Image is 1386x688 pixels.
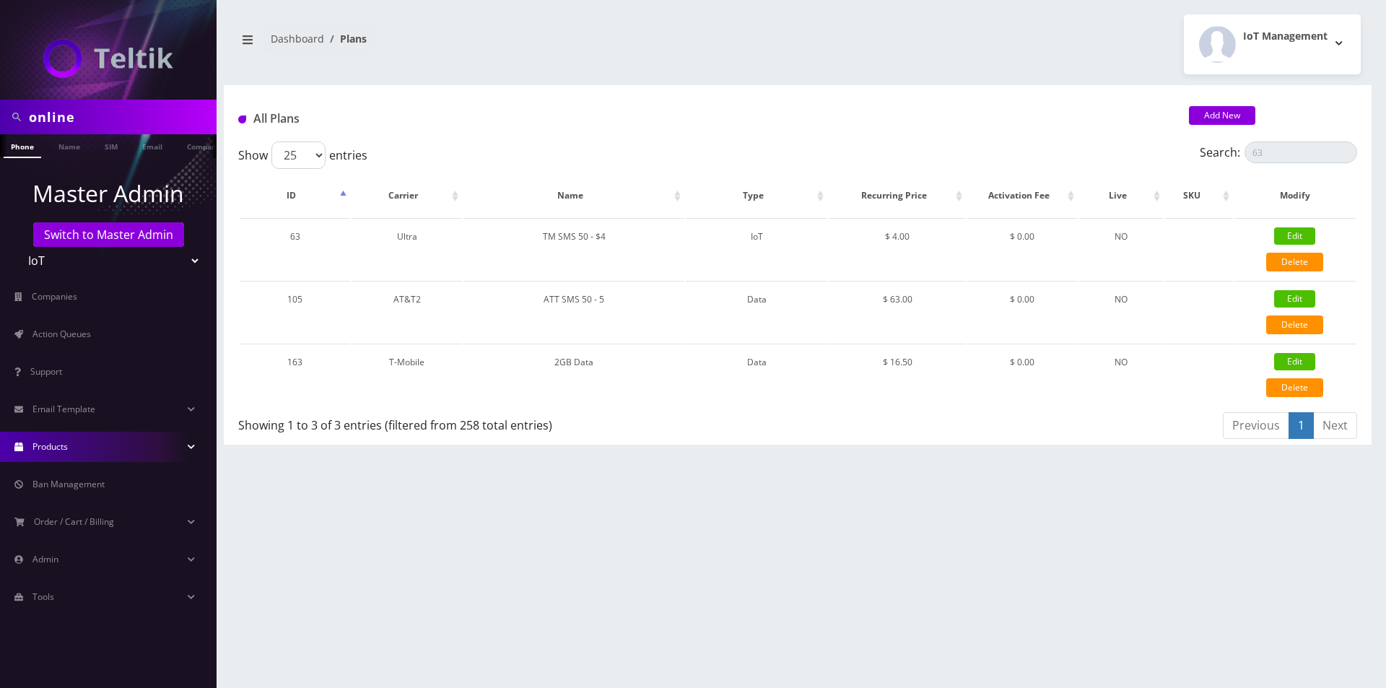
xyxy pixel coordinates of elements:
[1313,412,1357,439] a: Next
[271,32,324,45] a: Dashboard
[135,134,170,157] a: Email
[32,553,58,565] span: Admin
[238,112,1167,126] h1: All Plans
[686,281,827,342] td: Data
[29,103,213,131] input: Search in Company
[1184,14,1361,74] button: IoT Management
[1274,227,1315,245] a: Edit
[238,141,367,169] label: Show entries
[352,281,462,342] td: AT&T2
[51,134,87,157] a: Name
[238,411,787,434] div: Showing 1 to 3 of 3 entries (filtered from 258 total entries)
[32,478,105,490] span: Ban Management
[686,344,827,405] td: Data
[686,218,827,279] td: IoT
[1266,315,1323,334] a: Delete
[829,175,966,217] th: Recurring Price: activate to sort column ascending
[32,440,68,453] span: Products
[1274,353,1315,370] a: Edit
[463,281,684,342] td: ATT SMS 50 - 5
[1079,218,1164,279] td: NO
[829,218,966,279] td: $ 4.00
[33,222,184,247] a: Switch to Master Admin
[1234,175,1356,217] th: Modify
[32,591,54,603] span: Tools
[97,134,125,157] a: SIM
[1079,281,1164,342] td: NO
[1266,378,1323,397] a: Delete
[32,403,95,415] span: Email Template
[4,134,41,158] a: Phone
[1266,253,1323,271] a: Delete
[967,218,1078,279] td: $ 0.00
[1289,412,1314,439] a: 1
[967,175,1078,217] th: Activation Fee: activate to sort column ascending
[32,290,77,302] span: Companies
[30,365,62,378] span: Support
[352,175,462,217] th: Carrier: activate to sort column ascending
[967,344,1078,405] td: $ 0.00
[32,328,91,340] span: Action Queues
[1079,175,1164,217] th: Live: activate to sort column ascending
[1243,30,1328,43] h2: IoT Management
[352,218,462,279] td: Ultra
[829,344,966,405] td: $ 16.50
[686,175,827,217] th: Type: activate to sort column ascending
[829,281,966,342] td: $ 63.00
[240,175,350,217] th: ID: activate to sort column descending
[463,344,684,405] td: 2GB Data
[1245,141,1357,163] input: Search:
[1165,175,1233,217] th: SKU: activate to sort column ascending
[240,344,350,405] td: 163
[463,218,684,279] td: TM SMS 50 - $4
[1079,344,1164,405] td: NO
[967,281,1078,342] td: $ 0.00
[324,31,367,46] li: Plans
[352,344,462,405] td: T-Mobile
[180,134,228,157] a: Company
[1274,290,1315,308] a: Edit
[271,141,326,169] select: Showentries
[1189,106,1255,125] a: Add New
[43,39,173,78] img: IoT
[463,175,684,217] th: Name: activate to sort column ascending
[1223,412,1289,439] a: Previous
[235,24,787,65] nav: breadcrumb
[240,281,350,342] td: 105
[1200,141,1357,163] label: Search:
[34,515,114,528] span: Order / Cart / Billing
[240,218,350,279] td: 63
